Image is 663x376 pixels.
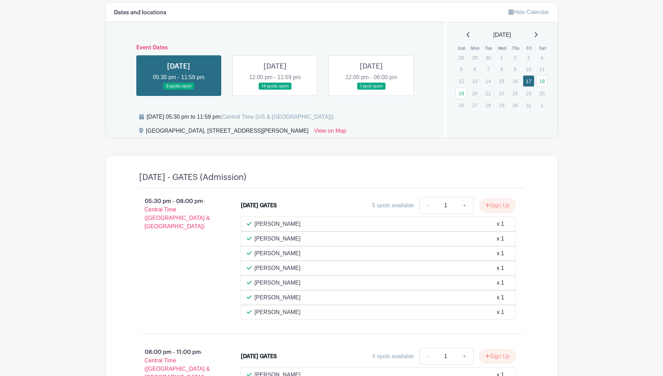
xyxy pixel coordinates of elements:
[131,44,420,51] h6: Event Dates
[469,45,482,52] th: Mon
[128,194,230,234] p: 05:30 pm - 08:00 pm
[469,52,481,63] p: 29
[482,76,494,86] p: 14
[114,9,166,16] h6: Dates and locations
[419,348,435,365] a: -
[497,249,504,258] div: x 1
[523,45,536,52] th: Fri
[536,88,548,99] p: 25
[241,352,277,361] div: [DATE] GATES
[372,352,414,361] div: 4 spots available
[482,52,494,63] p: 30
[497,264,504,272] div: x 1
[456,197,473,214] a: +
[493,31,511,39] span: [DATE]
[509,64,521,75] p: 9
[455,76,467,86] p: 12
[496,88,507,99] p: 22
[496,100,507,111] p: 29
[254,235,301,243] p: [PERSON_NAME]
[146,127,309,138] div: [GEOGRAPHIC_DATA], [STREET_ADDRESS][PERSON_NAME]
[147,113,334,121] div: [DATE] 05:30 pm to 11:59 pm
[497,293,504,302] div: x 1
[372,201,414,210] div: 5 spots available
[479,198,516,213] button: Sign Up
[254,220,301,228] p: [PERSON_NAME]
[456,348,473,365] a: +
[523,64,534,75] p: 10
[509,100,521,111] p: 30
[509,9,549,15] a: Hide Calendar
[479,349,516,364] button: Sign Up
[469,100,481,111] p: 27
[536,52,548,63] p: 4
[497,220,504,228] div: x 1
[523,88,534,99] p: 24
[482,100,494,111] p: 28
[509,52,521,63] p: 2
[419,197,435,214] a: -
[254,249,301,258] p: [PERSON_NAME]
[254,293,301,302] p: [PERSON_NAME]
[455,52,467,63] p: 28
[509,45,523,52] th: Thu
[536,100,548,111] p: 1
[496,52,507,63] p: 1
[509,76,521,86] p: 16
[496,76,507,86] p: 15
[254,264,301,272] p: [PERSON_NAME]
[523,100,534,111] p: 31
[455,88,467,99] a: 19
[536,75,548,87] a: 18
[497,308,504,316] div: x 1
[145,198,210,229] span: - Central Time ([GEOGRAPHIC_DATA] & [GEOGRAPHIC_DATA])
[496,64,507,75] p: 8
[469,88,481,99] p: 20
[496,45,509,52] th: Wed
[455,100,467,111] p: 26
[469,76,481,86] p: 13
[523,52,534,63] p: 3
[139,172,246,182] h4: [DATE] - GATES (Admission)
[536,45,549,52] th: Sat
[536,64,548,75] p: 11
[497,235,504,243] div: x 1
[241,201,277,210] div: [DATE] GATES
[314,127,346,138] a: View on Map
[220,114,334,120] span: (Central Time (US & [GEOGRAPHIC_DATA]))
[482,64,494,75] p: 7
[497,279,504,287] div: x 1
[469,64,481,75] p: 6
[455,45,469,52] th: Sun
[509,88,521,99] p: 23
[254,279,301,287] p: [PERSON_NAME]
[482,45,496,52] th: Tue
[523,75,534,87] a: 17
[254,308,301,316] p: [PERSON_NAME]
[455,64,467,75] p: 5
[482,88,494,99] p: 21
